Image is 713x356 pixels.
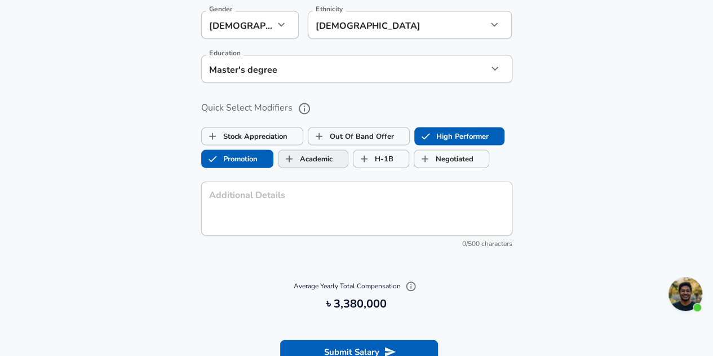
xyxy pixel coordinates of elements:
label: Academic [278,148,333,170]
span: Negotiated [414,148,436,170]
label: H-1B [353,148,393,170]
div: Open chat [668,277,702,311]
button: AcademicAcademic [278,150,348,168]
span: High Performer [415,126,436,147]
span: Out Of Band Offer [308,126,330,147]
label: Promotion [202,148,258,170]
button: High PerformerHigh Performer [414,128,504,146]
button: Stock AppreciationStock Appreciation [201,128,303,146]
label: Gender [209,6,232,13]
label: Stock Appreciation [202,126,287,147]
span: H-1B [353,148,375,170]
h6: ৳ 3,380,000 [206,295,508,313]
div: [DEMOGRAPHIC_DATA] [201,11,274,39]
button: Out Of Band OfferOut Of Band Offer [308,128,410,146]
label: Quick Select Modifiers [201,99,512,118]
button: PromotionPromotion [201,150,273,168]
span: Stock Appreciation [202,126,223,147]
span: Academic [278,148,300,170]
label: Education [209,50,241,57]
label: High Performer [415,126,489,147]
label: Negotiated [414,148,473,170]
span: Average Yearly Total Compensation [294,282,419,291]
label: Ethnicity [316,6,343,13]
div: 0/500 characters [201,239,512,250]
div: [DEMOGRAPHIC_DATA] [308,11,471,39]
button: H-1BH-1B [353,150,409,168]
button: NegotiatedNegotiated [414,150,489,168]
div: Master's degree [201,55,471,83]
label: Out Of Band Offer [308,126,394,147]
span: Promotion [202,148,223,170]
button: help [295,99,314,118]
button: Explain Total Compensation [402,278,419,295]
